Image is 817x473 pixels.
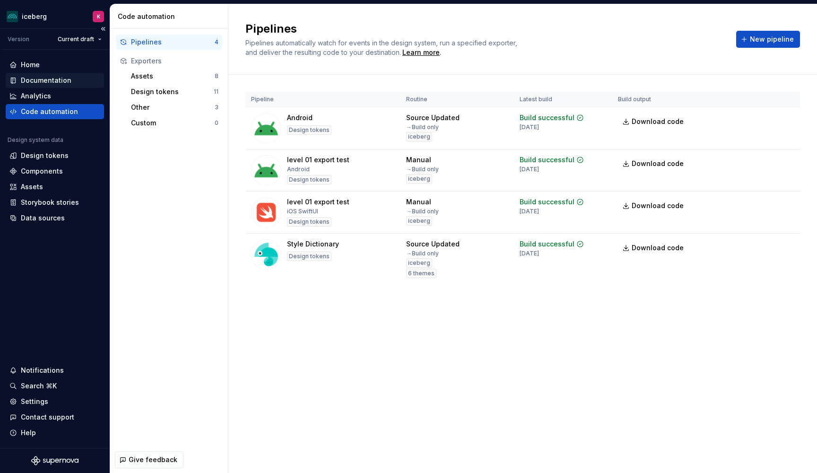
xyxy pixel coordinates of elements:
button: Notifications [6,363,104,378]
div: Build successful [520,113,574,123]
a: Settings [6,394,104,409]
div: Contact support [21,412,74,422]
div: 3 [215,104,218,111]
div: iceberg [406,258,432,268]
span: Download code [632,159,684,168]
div: level 01 export test [287,155,349,165]
div: Android [287,166,310,173]
a: Assets [6,179,104,194]
th: Latest build [514,92,612,107]
button: Design tokens11 [127,84,222,99]
span: Pipelines automatically watch for events in the design system, run a specified exporter, and deli... [245,39,519,56]
button: Other3 [127,100,222,115]
div: Components [21,166,63,176]
div: Design tokens [131,87,214,96]
div: → Build only [406,123,439,131]
a: Download code [618,197,690,214]
div: Build successful [520,239,574,249]
div: Code automation [118,12,224,21]
a: Home [6,57,104,72]
div: Manual [406,197,431,207]
svg: Supernova Logo [31,456,78,465]
div: Manual [406,155,431,165]
div: [DATE] [520,166,539,173]
a: Components [6,164,104,179]
div: Source Updated [406,113,460,123]
button: Contact support [6,410,104,425]
div: [DATE] [520,250,539,257]
div: 11 [214,88,218,96]
a: Learn more [402,48,440,57]
div: [DATE] [520,208,539,215]
span: Download code [632,243,684,253]
div: level 01 export test [287,197,349,207]
div: Version [8,35,29,43]
div: → Build only [406,208,439,215]
div: Assets [21,182,43,192]
a: Storybook stories [6,195,104,210]
th: Routine [400,92,514,107]
div: [DATE] [520,123,539,131]
a: Data sources [6,210,104,226]
th: Pipeline [245,92,400,107]
span: Current draft [58,35,94,43]
div: Custom [131,118,215,128]
div: Settings [21,397,48,406]
a: Download code [618,113,690,130]
button: Give feedback [115,451,183,468]
div: → Build only [406,166,439,173]
button: Current draft [53,33,106,46]
div: → Build only [406,250,439,257]
div: Design tokens [21,151,69,160]
div: Design tokens [287,175,331,184]
div: Other [131,103,215,112]
div: Style Dictionary [287,239,339,249]
img: 418c6d47-6da6-4103-8b13-b5999f8989a1.png [7,11,18,22]
a: Design tokens [6,148,104,163]
div: Data sources [21,213,65,223]
div: iOS SwiftUI [287,208,318,215]
div: Search ⌘K [21,381,57,391]
span: New pipeline [750,35,794,44]
a: Documentation [6,73,104,88]
div: Analytics [21,91,51,101]
div: 8 [215,72,218,80]
div: Source Updated [406,239,460,249]
div: Design system data [8,136,63,144]
span: 6 themes [408,270,435,277]
h2: Pipelines [245,21,725,36]
button: Pipelines4 [116,35,222,50]
a: Analytics [6,88,104,104]
button: Search ⌘K [6,378,104,394]
span: . [401,49,441,56]
div: Documentation [21,76,71,85]
span: Download code [632,117,684,126]
div: Build successful [520,155,574,165]
button: Assets8 [127,69,222,84]
button: Help [6,425,104,440]
div: iceberg [22,12,47,21]
div: Pipelines [131,37,215,47]
span: Give feedback [129,455,177,464]
div: Build successful [520,197,574,207]
div: Help [21,428,36,438]
div: iceberg [406,174,432,184]
a: Download code [618,239,690,256]
div: Design tokens [287,217,331,227]
div: Home [21,60,40,70]
th: Build output [612,92,695,107]
div: Code automation [21,107,78,116]
button: Custom0 [127,115,222,131]
div: Android [287,113,313,123]
div: iceberg [406,132,432,141]
div: iceberg [406,216,432,226]
div: 4 [215,38,218,46]
button: New pipeline [736,31,800,48]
